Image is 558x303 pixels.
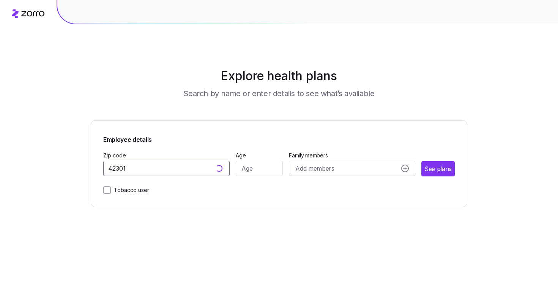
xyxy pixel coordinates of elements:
button: See plans [421,161,455,176]
span: See plans [424,164,452,174]
span: Add members [295,164,334,173]
button: Add membersadd icon [289,161,415,176]
span: Family members [289,152,415,159]
input: Age [236,161,283,176]
label: Zip code [103,151,126,160]
h3: Search by name or enter details to see what’s available [183,88,374,99]
span: Employee details [103,133,455,144]
label: Age [236,151,246,160]
input: Zip code [103,161,230,176]
label: Tobacco user [111,186,149,195]
h1: Explore health plans [110,67,449,85]
svg: add icon [401,165,409,172]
